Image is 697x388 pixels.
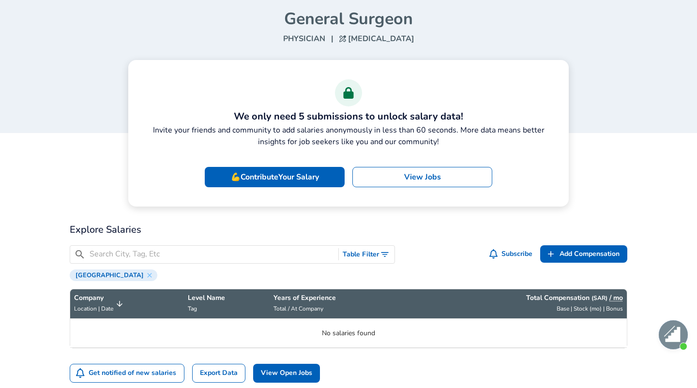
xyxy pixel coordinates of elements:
[526,293,623,303] p: Total Compensation
[148,124,549,148] p: Invite your friends and community to add salaries anonymously in less than 60 seconds. More data ...
[609,293,623,303] button: / mo
[231,171,319,183] p: 💪 Contribute
[283,33,325,45] p: Physician
[70,9,627,29] h1: General Surgeon
[70,222,627,238] h2: Explore Salaries
[557,305,623,313] span: Base | Stock (mo) | Bonus
[148,109,549,124] h3: We only need 5 submissions to unlock salary data!
[540,245,627,263] a: Add Compensation
[192,364,245,383] a: Export Data
[70,319,627,348] td: No salaries found
[90,248,334,260] input: Search City, Tag, Etc
[487,245,537,263] button: Subscribe
[659,320,688,349] div: Open chat
[560,248,620,260] span: Add Compensation
[407,293,623,314] span: Total Compensation (SAR) / moBase | Stock (mo) | Bonus
[74,293,126,314] span: CompanyLocation | Date
[72,271,148,279] span: [GEOGRAPHIC_DATA]
[404,171,441,183] p: View Jobs
[273,293,400,303] p: Years of Experience
[591,294,607,302] button: (SAR)
[325,33,339,45] p: |
[339,246,394,264] button: Toggle Search Filters
[278,172,319,182] span: Your Salary
[205,167,345,187] a: 💪ContributeYour Salary
[74,293,113,303] p: Company
[253,364,320,383] a: View Open Jobs
[70,289,627,348] table: Salary Submissions
[352,167,492,187] a: View Jobs
[70,364,184,382] button: Get notified of new salaries
[346,33,414,45] p: [MEDICAL_DATA]
[188,305,197,313] span: Tag
[74,305,113,313] span: Location | Date
[273,305,323,313] span: Total / At Company
[188,293,266,303] p: Level Name
[70,269,157,281] div: [GEOGRAPHIC_DATA]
